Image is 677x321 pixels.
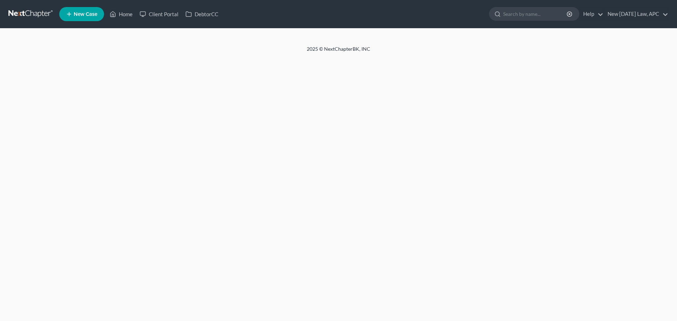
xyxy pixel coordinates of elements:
a: Client Portal [136,8,182,20]
input: Search by name... [503,7,568,20]
span: New Case [74,12,97,17]
a: New [DATE] Law, APC [604,8,668,20]
a: Help [580,8,603,20]
div: 2025 © NextChapterBK, INC [138,45,539,58]
a: DebtorCC [182,8,222,20]
a: Home [106,8,136,20]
